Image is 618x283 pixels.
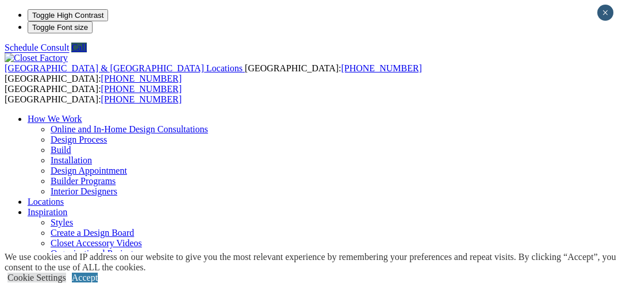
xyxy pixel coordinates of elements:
a: Styles [51,217,73,227]
a: Online and In-Home Design Consultations [51,124,208,134]
a: Accept [72,273,98,282]
span: Toggle High Contrast [32,11,103,20]
a: Closet Accessory Videos [51,238,142,248]
span: Toggle Font size [32,23,88,32]
a: Build [51,145,71,155]
a: [PHONE_NUMBER] [101,74,182,83]
a: Interior Designers [51,186,117,196]
a: Builder Programs [51,176,116,186]
a: How We Work [28,114,82,124]
a: [PHONE_NUMBER] [101,84,182,94]
span: [GEOGRAPHIC_DATA]: [GEOGRAPHIC_DATA]: [5,63,422,83]
a: [PHONE_NUMBER] [101,94,182,104]
a: Installation [51,155,92,165]
a: Call [71,43,87,52]
div: We use cookies and IP address on our website to give you the most relevant experience by remember... [5,252,618,273]
a: Schedule Consult [5,43,69,52]
span: [GEOGRAPHIC_DATA]: [GEOGRAPHIC_DATA]: [5,84,182,104]
a: [GEOGRAPHIC_DATA] & [GEOGRAPHIC_DATA] Locations [5,63,245,73]
button: Toggle Font size [28,21,93,33]
a: Cookie Settings [7,273,66,282]
a: Inspiration [28,207,67,217]
span: [GEOGRAPHIC_DATA] & [GEOGRAPHIC_DATA] Locations [5,63,243,73]
button: Toggle High Contrast [28,9,108,21]
img: Closet Factory [5,53,68,63]
a: Locations [28,197,64,206]
a: Organizational Projects [51,248,137,258]
a: [PHONE_NUMBER] [341,63,421,73]
button: Close [597,5,613,21]
a: Create a Design Board [51,228,134,238]
a: Design Process [51,135,107,144]
a: Design Appointment [51,166,127,175]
